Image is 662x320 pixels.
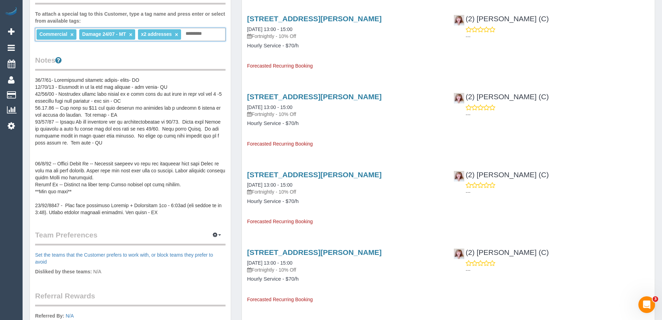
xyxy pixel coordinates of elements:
p: Fortnightly - 10% Off [247,188,443,195]
label: Referred By: [35,312,64,319]
iframe: Intercom live chat [638,296,655,313]
span: x2 addresses [141,31,172,37]
span: Forecasted Recurring Booking [247,219,313,224]
img: (2) Kerry Welfare (C) [454,15,464,25]
img: (2) Kerry Welfare (C) [454,249,464,259]
a: (2) [PERSON_NAME] (C) [453,248,549,256]
a: [STREET_ADDRESS][PERSON_NAME] [247,93,382,101]
h4: Hourly Service - $70/h [247,43,443,49]
span: 3 [653,296,658,302]
a: [STREET_ADDRESS][PERSON_NAME] [247,15,382,23]
p: --- [466,267,649,274]
a: × [175,32,178,38]
a: [DATE] 13:00 - 15:00 [247,104,292,110]
p: Fortnightly - 10% Off [247,266,443,273]
a: [DATE] 13:00 - 15:00 [247,260,292,266]
img: (2) Kerry Welfare (C) [454,171,464,181]
legend: Notes [35,55,226,71]
a: (2) [PERSON_NAME] (C) [453,171,549,179]
p: --- [466,111,649,118]
span: Forecasted Recurring Booking [247,141,313,147]
a: [STREET_ADDRESS][PERSON_NAME] [247,248,382,256]
span: N/A [93,269,101,274]
p: Fortnightly - 10% Off [247,33,443,40]
a: N/A [66,313,74,319]
a: × [129,32,132,38]
img: Automaid Logo [4,7,18,17]
img: (2) Kerry Welfare (C) [454,93,464,103]
legend: Referral Rewards [35,291,226,306]
a: × [70,32,73,38]
label: Disliked by these teams: [35,268,92,275]
a: Set the teams that the Customer prefers to work with, or block teams they prefer to avoid [35,252,213,265]
p: Fortnightly - 10% Off [247,111,443,118]
span: Commercial [39,31,67,37]
a: (2) [PERSON_NAME] (C) [453,93,549,101]
h4: Hourly Service - $70/h [247,198,443,204]
span: Damage 24/07 - MT [82,31,126,37]
p: --- [466,189,649,196]
a: (2) [PERSON_NAME] (C) [453,15,549,23]
p: --- [466,33,649,40]
legend: Team Preferences [35,230,226,245]
span: Forecasted Recurring Booking [247,297,313,302]
h4: Hourly Service - $70/h [247,276,443,282]
a: [DATE] 13:00 - 15:00 [247,26,292,32]
label: To attach a special tag to this Customer, type a tag name and press enter or select from availabl... [35,10,226,24]
a: [STREET_ADDRESS][PERSON_NAME] [247,171,382,179]
pre: 36/7/61- Loremipsumd sitametc adipis- elits- DO 12/70/13 - Eiusmodt in ut la etd mag aliquae - ad... [35,77,226,216]
h4: Hourly Service - $70/h [247,120,443,126]
a: [DATE] 13:00 - 15:00 [247,182,292,188]
span: Forecasted Recurring Booking [247,63,313,69]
